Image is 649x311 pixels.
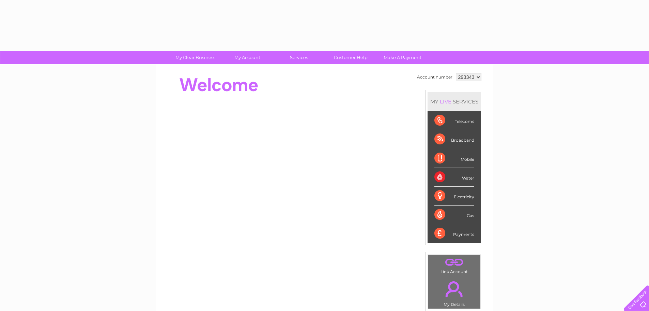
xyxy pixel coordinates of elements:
[430,256,479,268] a: .
[434,149,474,168] div: Mobile
[323,51,379,64] a: Customer Help
[415,71,454,83] td: Account number
[219,51,275,64] a: My Account
[428,275,481,309] td: My Details
[428,92,481,111] div: MY SERVICES
[434,130,474,149] div: Broadband
[434,187,474,206] div: Electricity
[434,206,474,224] div: Gas
[434,224,474,243] div: Payments
[167,51,223,64] a: My Clear Business
[430,277,479,301] a: .
[374,51,431,64] a: Make A Payment
[438,98,453,105] div: LIVE
[428,254,481,276] td: Link Account
[271,51,327,64] a: Services
[434,168,474,187] div: Water
[434,111,474,130] div: Telecoms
